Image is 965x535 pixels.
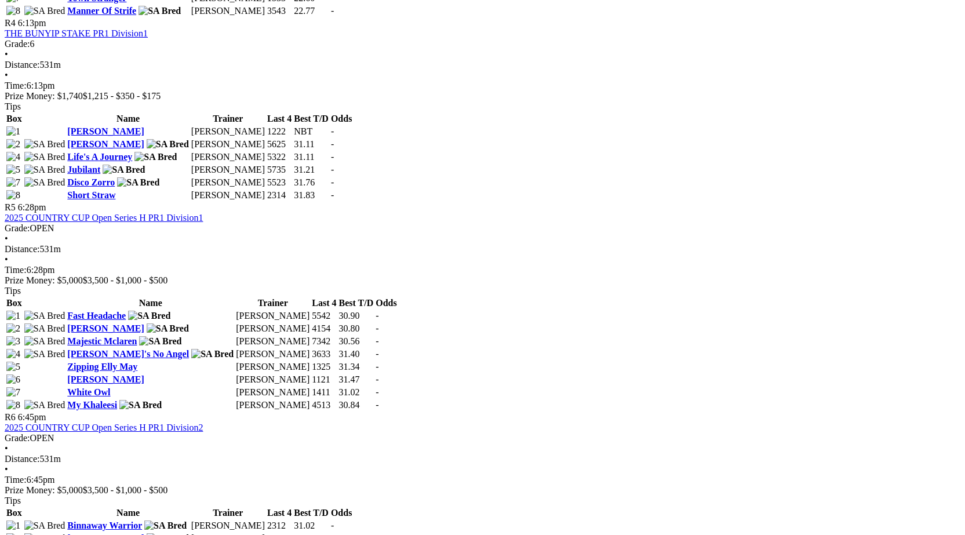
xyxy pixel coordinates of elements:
td: 31.21 [293,164,329,176]
div: 6 [5,39,960,49]
span: Time: [5,475,27,485]
td: [PERSON_NAME] [191,520,265,532]
span: $1,215 - $350 - $175 [83,91,161,101]
img: SA Bred [134,152,177,162]
img: SA Bred [24,323,65,334]
td: [PERSON_NAME] [235,374,310,385]
td: 30.80 [338,323,374,334]
td: 31.11 [293,151,329,163]
span: - [331,521,334,530]
td: 1325 [311,361,337,373]
img: SA Bred [139,336,181,347]
span: Time: [5,81,27,90]
th: Last 4 [311,297,337,309]
img: 2 [6,323,20,334]
a: 2025 COUNTRY CUP Open Series H PR1 Division2 [5,423,203,432]
span: - [331,177,334,187]
span: - [376,400,378,410]
td: 4513 [311,399,337,411]
td: [PERSON_NAME] [191,139,265,150]
img: SA Bred [117,177,159,188]
a: White Owl [67,387,110,397]
td: 31.47 [338,374,374,385]
th: Last 4 [267,507,292,519]
span: Distance: [5,60,39,70]
img: 6 [6,374,20,385]
th: Best T/D [293,113,329,125]
span: Box [6,114,22,123]
td: [PERSON_NAME] [191,151,265,163]
span: • [5,464,8,474]
span: - [331,165,334,174]
td: 5322 [267,151,292,163]
span: R4 [5,18,16,28]
th: Odds [330,113,352,125]
th: Name [67,507,190,519]
td: 31.34 [338,361,374,373]
img: SA Bred [24,6,65,16]
span: - [331,190,334,200]
th: Name [67,297,234,309]
img: 1 [6,521,20,531]
img: SA Bred [139,6,181,16]
span: - [376,387,378,397]
th: Name [67,113,190,125]
a: [PERSON_NAME] [67,139,144,149]
th: Trainer [235,297,310,309]
a: [PERSON_NAME]'s No Angel [67,349,189,359]
span: - [376,311,378,321]
img: 1 [6,126,20,137]
th: Best T/D [293,507,329,519]
img: SA Bred [103,165,145,175]
td: 1411 [311,387,337,398]
div: 6:13pm [5,81,960,91]
img: 8 [6,6,20,16]
img: 8 [6,190,20,201]
span: • [5,234,8,243]
span: Distance: [5,454,39,464]
span: Distance: [5,244,39,254]
td: 22.77 [293,5,329,17]
span: Grade: [5,39,30,49]
td: 31.02 [338,387,374,398]
img: 7 [6,177,20,188]
div: 531m [5,60,960,70]
td: [PERSON_NAME] [191,5,265,17]
img: SA Bred [24,349,65,359]
a: Disco Zorro [67,177,115,187]
td: [PERSON_NAME] [235,323,310,334]
img: 4 [6,349,20,359]
span: Time: [5,265,27,275]
td: [PERSON_NAME] [235,361,310,373]
a: Fast Headache [67,311,126,321]
img: SA Bred [24,521,65,531]
a: My Khaleesi [67,400,117,410]
span: Tips [5,496,21,505]
img: SA Bred [24,336,65,347]
span: Box [6,298,22,308]
img: 3 [6,336,20,347]
span: - [331,139,334,149]
td: [PERSON_NAME] [191,164,265,176]
span: - [331,126,334,136]
img: 1 [6,311,20,321]
td: [PERSON_NAME] [191,177,265,188]
div: OPEN [5,433,960,443]
img: 8 [6,400,20,410]
img: SA Bred [119,400,162,410]
th: Trainer [191,507,265,519]
th: Best T/D [338,297,374,309]
a: Zipping Elly May [67,362,137,372]
td: [PERSON_NAME] [235,399,310,411]
span: 6:13pm [18,18,46,28]
img: 2 [6,139,20,150]
span: - [376,323,378,333]
a: Binnaway Warrior [67,521,142,530]
span: - [376,336,378,346]
td: 4154 [311,323,337,334]
td: 31.02 [293,520,329,532]
a: Short Straw [67,190,115,200]
span: • [5,70,8,80]
a: Jubilant [67,165,100,174]
th: Odds [375,297,397,309]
